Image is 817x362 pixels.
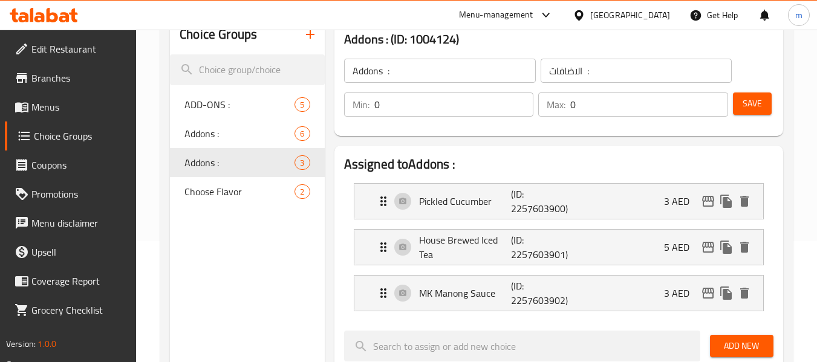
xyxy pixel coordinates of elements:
[699,284,717,302] button: edit
[795,8,802,22] span: m
[735,284,754,302] button: delete
[5,267,137,296] a: Coverage Report
[5,296,137,325] a: Grocery Checklist
[354,184,763,219] div: Expand
[170,119,324,148] div: Addons :6
[511,279,573,308] p: (ID: 2257603902)
[31,187,127,201] span: Promotions
[184,97,295,112] span: ADD-ONS :
[295,155,310,170] div: Choices
[590,8,670,22] div: [GEOGRAPHIC_DATA]
[733,92,772,115] button: Save
[735,192,754,210] button: delete
[344,331,700,361] input: search
[344,178,773,224] li: Expand
[511,233,573,262] p: (ID: 2257603901)
[5,121,137,150] a: Choice Groups
[5,92,137,121] a: Menus
[170,54,324,85] input: search
[31,303,127,317] span: Grocery Checklist
[184,184,295,199] span: Choose Flavor
[511,187,573,216] p: (ID: 2257603900)
[664,286,699,300] p: 3 AED
[547,97,565,112] p: Max:
[720,338,764,354] span: Add New
[344,224,773,270] li: Expand
[295,97,310,112] div: Choices
[184,155,295,170] span: Addons :
[295,99,309,111] span: 5
[295,184,310,199] div: Choices
[295,128,309,140] span: 6
[664,194,699,208] p: 3 AED
[664,240,699,254] p: 5 AED
[31,71,127,85] span: Branches
[344,270,773,316] li: Expand
[37,336,56,352] span: 1.0.0
[5,238,137,267] a: Upsell
[31,245,127,259] span: Upsell
[717,238,735,256] button: duplicate
[31,216,127,230] span: Menu disclaimer
[34,129,127,143] span: Choice Groups
[344,155,773,173] h2: Assigned to Addons :
[295,186,309,198] span: 2
[699,238,717,256] button: edit
[184,126,295,141] span: Addons :
[6,336,36,352] span: Version:
[170,148,324,177] div: Addons :3
[295,126,310,141] div: Choices
[31,42,127,56] span: Edit Restaurant
[5,208,137,238] a: Menu disclaimer
[31,158,127,172] span: Coupons
[717,284,735,302] button: duplicate
[710,335,773,357] button: Add New
[354,276,763,311] div: Expand
[699,192,717,210] button: edit
[717,192,735,210] button: duplicate
[735,238,754,256] button: delete
[5,63,137,92] a: Branches
[419,194,512,208] p: Pickled Cucumber
[5,150,137,179] a: Coupons
[170,90,324,119] div: ADD-ONS :5
[354,230,763,265] div: Expand
[419,286,512,300] p: MK Manong Sauce
[170,177,324,206] div: Choose Flavor2
[5,179,137,208] a: Promotions
[31,274,127,288] span: Coverage Report
[459,8,533,22] div: Menu-management
[180,25,257,44] h2: Choice Groups
[31,100,127,114] span: Menus
[295,157,309,169] span: 3
[743,96,762,111] span: Save
[5,34,137,63] a: Edit Restaurant
[353,97,369,112] p: Min:
[419,233,512,262] p: House Brewed Iced Tea
[344,30,773,49] h3: Addons : (ID: 1004124)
